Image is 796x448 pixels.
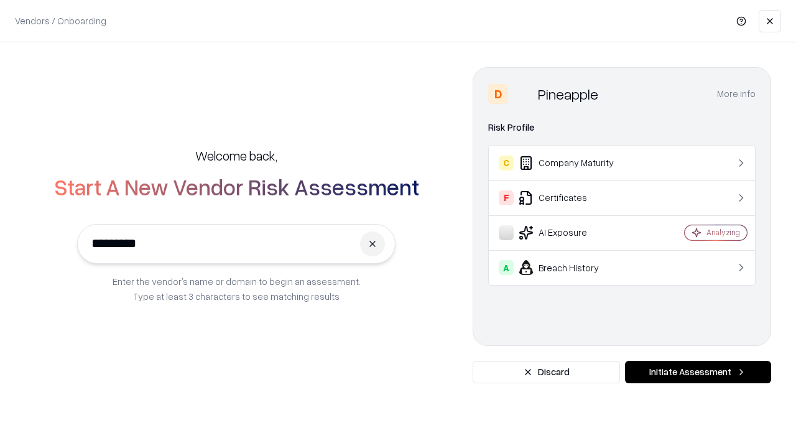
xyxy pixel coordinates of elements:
[706,227,740,238] div: Analyzing
[195,147,277,164] h5: Welcome back,
[538,84,598,104] div: Pineapple
[499,190,514,205] div: F
[473,361,620,383] button: Discard
[499,190,647,205] div: Certificates
[15,14,106,27] p: Vendors / Onboarding
[625,361,771,383] button: Initiate Assessment
[488,84,508,104] div: D
[54,174,419,199] h2: Start A New Vendor Risk Assessment
[499,260,647,275] div: Breach History
[499,260,514,275] div: A
[499,156,647,170] div: Company Maturity
[499,156,514,170] div: C
[499,225,647,240] div: AI Exposure
[513,84,533,104] img: Pineapple
[113,274,361,304] p: Enter the vendor’s name or domain to begin an assessment. Type at least 3 characters to see match...
[488,120,756,135] div: Risk Profile
[717,83,756,105] button: More info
